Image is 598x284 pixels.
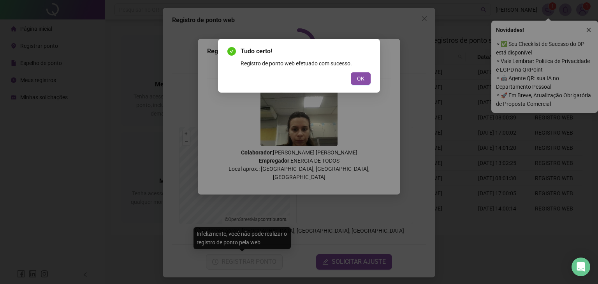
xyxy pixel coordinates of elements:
[241,59,371,68] div: Registro de ponto web efetuado com sucesso.
[357,74,364,83] span: OK
[227,47,236,56] span: check-circle
[241,47,371,56] span: Tudo certo!
[572,258,590,276] div: Open Intercom Messenger
[351,72,371,85] button: OK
